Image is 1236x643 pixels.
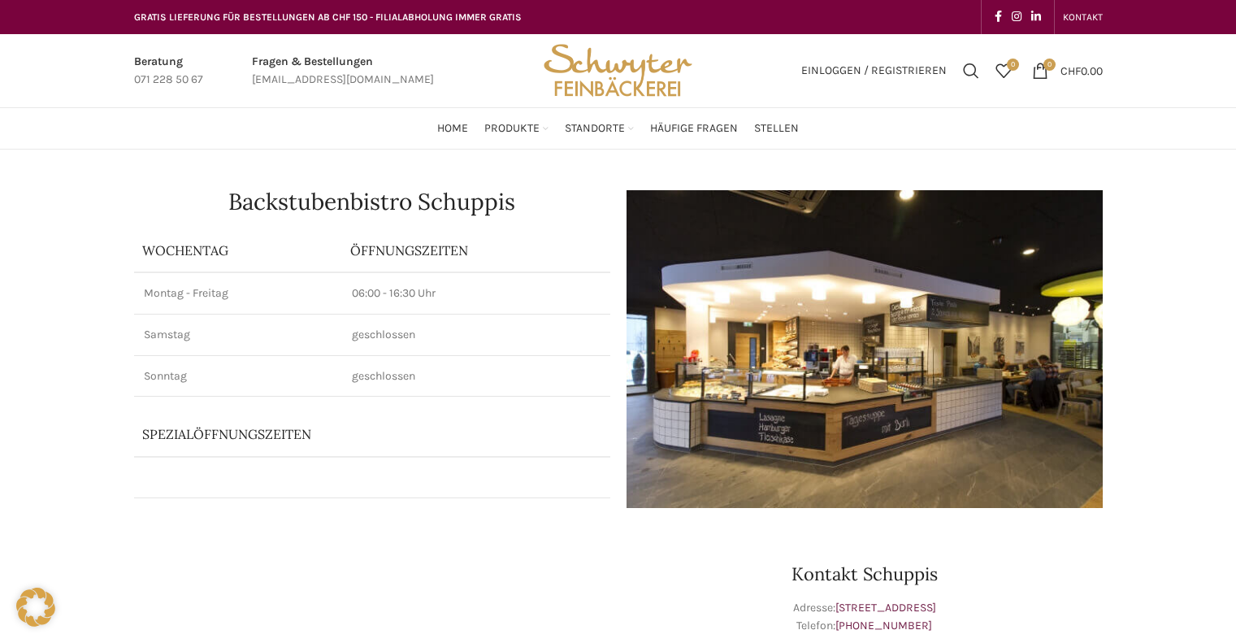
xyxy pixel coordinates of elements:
a: Standorte [565,112,634,145]
bdi: 0.00 [1060,63,1103,77]
p: 06:00 - 16:30 Uhr [352,285,601,302]
p: Samstag [144,327,332,343]
span: KONTAKT [1063,11,1103,23]
a: Einloggen / Registrieren [793,54,955,87]
a: Häufige Fragen [650,112,738,145]
a: 0 CHF0.00 [1024,54,1111,87]
p: Montag - Freitag [144,285,332,302]
span: Produkte [484,121,540,137]
span: Standorte [565,121,625,137]
a: Instagram social link [1007,6,1026,28]
span: GRATIS LIEFERUNG FÜR BESTELLUNGEN AB CHF 150 - FILIALABHOLUNG IMMER GRATIS [134,11,522,23]
a: 0 [987,54,1020,87]
a: KONTAKT [1063,1,1103,33]
a: Linkedin social link [1026,6,1046,28]
a: Home [437,112,468,145]
a: Suchen [955,54,987,87]
span: Stellen [754,121,799,137]
div: Main navigation [126,112,1111,145]
p: ÖFFNUNGSZEITEN [350,241,602,259]
span: Home [437,121,468,137]
div: Meine Wunschliste [987,54,1020,87]
p: Spezialöffnungszeiten [142,425,523,443]
a: Site logo [538,63,697,76]
a: [STREET_ADDRESS] [835,601,936,615]
span: 0 [1007,59,1019,71]
span: Einloggen / Registrieren [801,65,947,76]
div: Secondary navigation [1055,1,1111,33]
a: [PHONE_NUMBER] [835,619,932,632]
a: Infobox link [134,53,203,89]
a: Infobox link [252,53,434,89]
span: CHF [1060,63,1081,77]
img: Bäckerei Schwyter [538,34,697,107]
a: Produkte [484,112,549,145]
a: Facebook social link [990,6,1007,28]
span: 0 [1043,59,1056,71]
p: geschlossen [352,327,601,343]
h3: Kontakt Schuppis [627,565,1103,583]
a: Stellen [754,112,799,145]
h1: Backstubenbistro Schuppis [134,190,610,213]
p: Sonntag [144,368,332,384]
p: geschlossen [352,368,601,384]
span: Häufige Fragen [650,121,738,137]
p: Wochentag [142,241,334,259]
p: Adresse: Telefon: [627,599,1103,636]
